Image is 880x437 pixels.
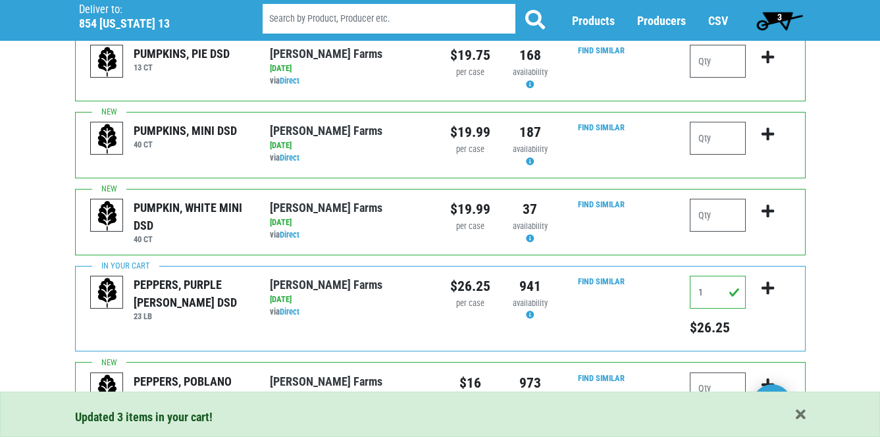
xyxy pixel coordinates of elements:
div: PEPPERS, PURPLE [PERSON_NAME] DSD [134,276,250,311]
input: Qty [690,122,746,155]
div: 168 [510,45,550,66]
a: Find Similar [578,122,625,132]
a: Direct [280,153,299,163]
input: Qty [690,199,746,232]
input: Qty [690,276,746,309]
a: Find Similar [578,199,625,209]
div: via [270,75,430,88]
div: 973 [510,373,550,394]
span: availability [513,298,548,308]
img: placeholder-variety-43d6402dacf2d531de610a020419775a.svg [91,276,124,309]
div: $19.75 [450,45,490,66]
div: [DATE] [270,294,430,306]
div: 187 [510,122,550,143]
a: [PERSON_NAME] Farms [270,201,382,215]
div: $16 [450,373,490,394]
h6: 23 LB [134,311,250,321]
a: [PERSON_NAME] Farms [270,374,382,388]
a: [PERSON_NAME] Farms [270,124,382,138]
div: 37 [510,199,550,220]
img: placeholder-variety-43d6402dacf2d531de610a020419775a.svg [91,122,124,155]
a: [PERSON_NAME] Farms [270,47,382,61]
h6: 13 CT [134,63,230,72]
div: 941 [510,276,550,297]
div: [DATE] [270,217,430,229]
div: $26.25 [450,276,490,297]
span: 3 [777,12,782,22]
h6: 40 CT [134,140,237,149]
span: availability [513,221,548,231]
img: placeholder-variety-43d6402dacf2d531de610a020419775a.svg [91,45,124,78]
div: via [270,306,430,319]
div: via [270,152,430,165]
span: availability [513,144,548,154]
div: per case [450,143,490,156]
h5: 854 [US_STATE] 13 [79,16,229,31]
input: Qty [690,45,746,78]
div: Updated 3 items in your cart! [75,408,806,426]
div: $19.99 [450,199,490,220]
h5: Total price [690,319,746,336]
div: per case [450,66,490,79]
a: Producers [637,14,686,28]
div: Availability may be subject to change. [510,297,550,322]
span: availability [513,67,548,77]
div: PUMPKIN, WHITE MINI DSD [134,199,250,234]
a: Find Similar [578,373,625,383]
a: Direct [280,230,299,240]
a: Direct [280,76,299,86]
a: CSV [708,14,728,28]
div: $19.99 [450,122,490,143]
a: 3 [750,7,809,34]
h6: 40 CT [134,234,250,244]
input: Qty [690,373,746,405]
div: [DATE] [270,390,430,403]
p: Deliver to: [79,3,229,16]
div: PUMPKINS, MINI DSD [134,122,237,140]
div: [DATE] [270,140,430,152]
div: PUMPKINS, PIE DSD [134,45,230,63]
a: Find Similar [578,276,625,286]
a: Direct [280,307,299,317]
a: Find Similar [578,45,625,55]
div: [DATE] [270,63,430,75]
div: per case [450,220,490,233]
img: placeholder-variety-43d6402dacf2d531de610a020419775a.svg [91,199,124,232]
a: [PERSON_NAME] Farms [270,278,382,292]
a: Products [572,14,615,28]
input: Search by Product, Producer etc. [263,4,515,34]
div: PEPPERS, POBLANO DSD 1/2 BU [134,373,250,408]
img: placeholder-variety-43d6402dacf2d531de610a020419775a.svg [91,373,124,406]
div: per case [450,297,490,310]
div: via [270,229,430,242]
